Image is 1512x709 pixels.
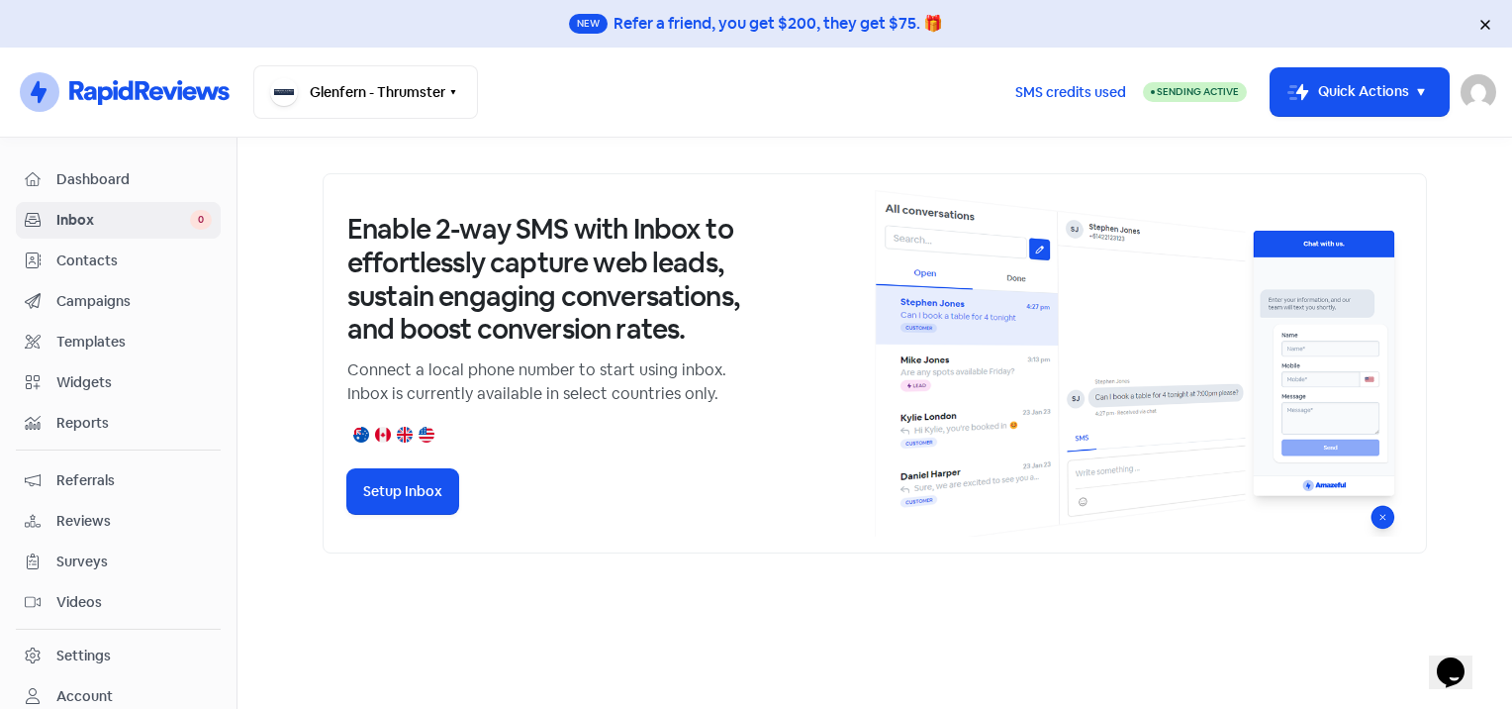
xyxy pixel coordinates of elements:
img: User [1461,74,1496,110]
span: Campaigns [56,291,212,312]
img: inbox-default-image-2.png [875,190,1402,537]
a: Reports [16,405,221,442]
a: Campaigns [16,283,221,320]
div: Account [56,686,113,707]
img: canada.png [375,427,391,443]
span: Reports [56,413,212,434]
span: SMS credits used [1015,82,1126,103]
a: Sending Active [1143,80,1247,104]
span: Reviews [56,511,212,532]
button: Setup Inbox [347,469,458,514]
div: Settings [56,646,111,666]
h3: Enable 2-way SMS with Inbox to effortlessly capture web leads, sustain engaging conversations, an... [347,213,743,346]
a: Videos [16,584,221,621]
span: Sending Active [1157,85,1239,98]
img: united-states.png [419,427,434,443]
img: australia.png [353,427,369,443]
a: Reviews [16,503,221,540]
span: Contacts [56,251,212,271]
span: 0 [190,210,212,230]
div: Refer a friend, you get $200, they get $75. 🎁 [614,12,943,36]
p: Connect a local phone number to start using inbox. Inbox is currently available in select countri... [347,358,743,406]
a: Widgets [16,364,221,401]
iframe: chat widget [1429,630,1492,689]
span: Widgets [56,372,212,393]
a: Templates [16,324,221,360]
a: Surveys [16,544,221,580]
span: Dashboard [56,169,212,190]
a: Dashboard [16,161,221,198]
a: Contacts [16,243,221,279]
button: Quick Actions [1271,68,1449,116]
span: Surveys [56,552,212,572]
button: Glenfern - Thrumster [253,65,478,119]
a: Referrals [16,462,221,499]
span: Inbox [56,210,190,231]
span: New [569,14,608,34]
a: Settings [16,638,221,674]
span: Videos [56,592,212,613]
a: Inbox 0 [16,202,221,239]
a: SMS credits used [998,80,1143,101]
img: united-kingdom.png [397,427,413,443]
span: Templates [56,332,212,353]
span: Referrals [56,470,212,491]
